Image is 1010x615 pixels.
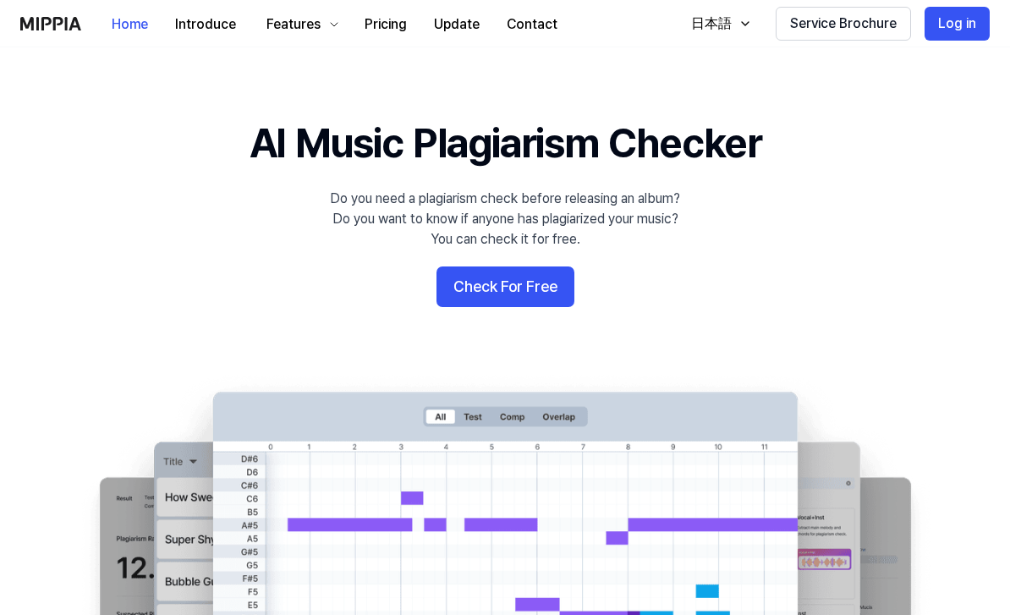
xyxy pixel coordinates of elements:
[420,8,493,41] button: Update
[250,8,351,41] button: Features
[776,7,911,41] button: Service Brochure
[436,266,574,307] button: Check For Free
[493,8,571,41] button: Contact
[20,17,81,30] img: logo
[351,8,420,41] button: Pricing
[98,1,162,47] a: Home
[925,7,990,41] button: Log in
[688,14,735,34] div: 日本語
[420,1,493,47] a: Update
[263,14,324,35] div: Features
[250,115,761,172] h1: AI Music Plagiarism Checker
[674,7,762,41] button: 日本語
[98,8,162,41] button: Home
[330,189,680,250] div: Do you need a plagiarism check before releasing an album? Do you want to know if anyone has plagi...
[162,8,250,41] button: Introduce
